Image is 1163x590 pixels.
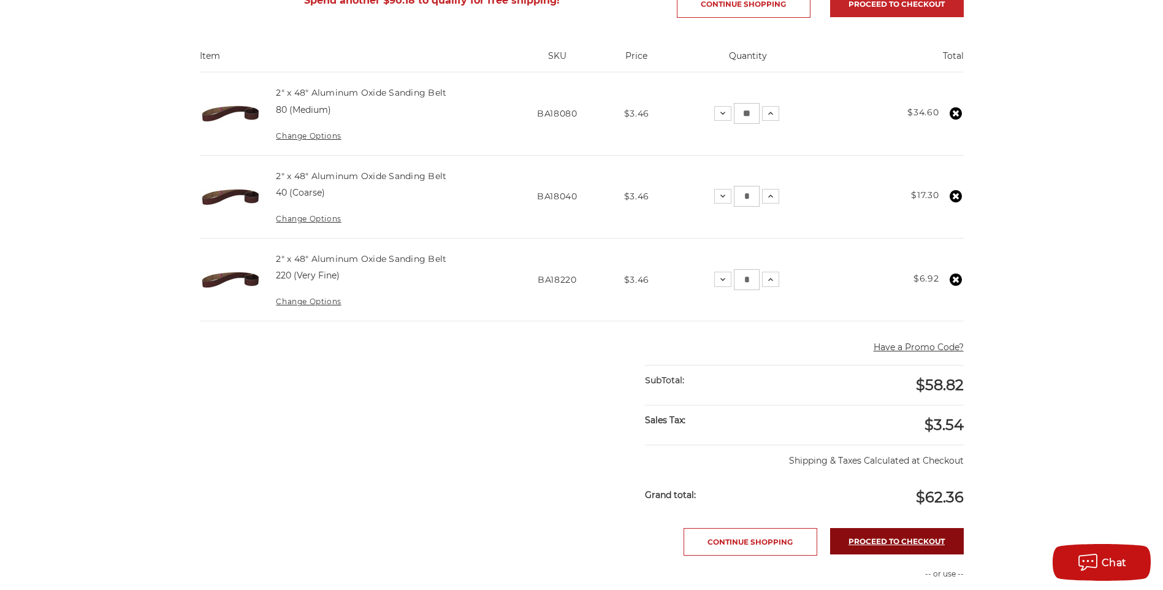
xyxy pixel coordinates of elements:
[200,166,261,228] img: 2" x 48" Sanding Belt - Aluminum Oxide
[645,366,804,396] div: SubTotal:
[734,269,760,290] input: 2" x 48" Aluminum Oxide Sanding Belt Quantity:
[537,108,578,119] span: BA18080
[874,341,964,354] button: Have a Promo Code?
[645,489,696,500] strong: Grand total:
[276,131,341,140] a: Change Options
[606,50,667,72] th: Price
[668,50,829,72] th: Quantity
[538,274,577,285] span: BA18220
[276,87,446,98] a: 2" x 48" Aluminum Oxide Sanding Belt
[200,50,509,72] th: Item
[200,83,261,144] img: 2" x 48" Sanding Belt - Aluminum Oxide
[624,191,650,202] span: $3.46
[276,297,341,306] a: Change Options
[810,569,964,580] p: -- or use --
[734,103,760,124] input: 2" x 48" Aluminum Oxide Sanding Belt Quantity:
[907,107,939,118] strong: $34.60
[916,376,964,394] span: $58.82
[913,273,939,284] strong: $6.92
[624,274,650,285] span: $3.46
[925,416,964,434] span: $3.54
[200,249,261,310] img: 2" x 48" Sanding Belt - Aluminum Oxide
[645,415,685,426] strong: Sales Tax:
[276,186,325,199] dd: 40 (Coarse)
[684,528,817,556] a: Continue Shopping
[276,214,341,223] a: Change Options
[508,50,606,72] th: SKU
[1102,557,1127,569] span: Chat
[645,445,963,467] p: Shipping & Taxes Calculated at Checkout
[276,269,340,282] dd: 220 (Very Fine)
[916,488,964,506] span: $62.36
[830,528,964,554] a: Proceed to checkout
[276,170,446,182] a: 2" x 48" Aluminum Oxide Sanding Belt
[828,50,963,72] th: Total
[734,186,760,207] input: 2" x 48" Aluminum Oxide Sanding Belt Quantity:
[1053,544,1151,581] button: Chat
[276,253,446,264] a: 2" x 48" Aluminum Oxide Sanding Belt
[537,191,578,202] span: BA18040
[276,104,331,117] dd: 80 (Medium)
[624,108,650,119] span: $3.46
[911,190,939,201] strong: $17.30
